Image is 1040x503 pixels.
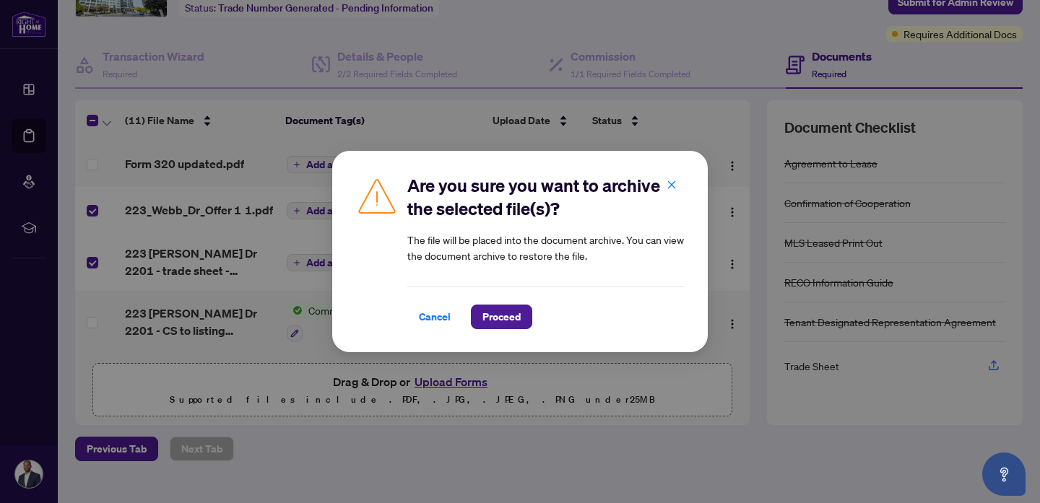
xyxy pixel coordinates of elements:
[407,174,685,220] h2: Are you sure you want to archive the selected file(s)?
[667,180,677,190] span: close
[482,305,521,328] span: Proceed
[471,305,532,329] button: Proceed
[355,174,399,217] img: Caution Icon
[407,232,685,263] article: The file will be placed into the document archive. You can view the document archive to restore t...
[982,452,1026,496] button: Open asap
[419,305,451,328] span: Cancel
[407,305,462,329] button: Cancel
